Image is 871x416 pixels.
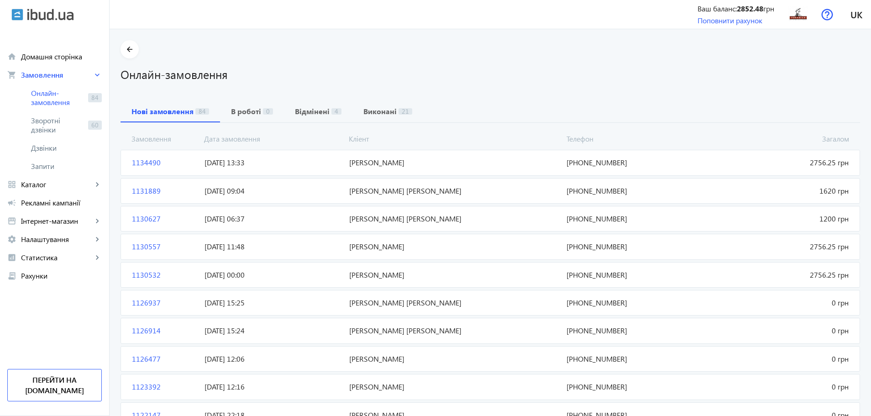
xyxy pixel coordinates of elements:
[708,382,852,392] span: 0 грн
[346,354,563,364] span: [PERSON_NAME]
[698,16,762,25] a: Поповнити рахунок
[563,242,708,252] span: [PHONE_NUMBER]
[563,298,708,308] span: [PHONE_NUMBER]
[346,158,563,168] span: [PERSON_NAME]
[201,326,346,336] span: [DATE] 15:24
[7,253,16,262] mat-icon: analytics
[128,354,201,364] span: 1126477
[7,271,16,280] mat-icon: receipt_long
[201,186,346,196] span: [DATE] 09:04
[263,108,273,115] span: 0
[128,326,201,336] span: 1126914
[295,108,330,115] b: Відмінені
[31,89,84,107] span: Онлайн-замовлення
[788,4,808,25] img: 2004760cc8b15bef413008809921920-e119387fb2.jpg
[563,214,708,224] span: [PHONE_NUMBER]
[345,134,562,144] span: Кліент
[124,44,136,55] mat-icon: arrow_back
[346,270,563,280] span: [PERSON_NAME]
[708,134,853,144] span: Загалом
[708,158,852,168] span: 2756.25 грн
[708,270,852,280] span: 2756.25 грн
[21,271,102,280] span: Рахунки
[201,298,346,308] span: [DATE] 15:25
[363,108,397,115] b: Виконані
[346,214,563,224] span: [PERSON_NAME] [PERSON_NAME]
[346,326,563,336] span: [PERSON_NAME] [PERSON_NAME]
[563,270,708,280] span: [PHONE_NUMBER]
[708,186,852,196] span: 1620 грн
[563,158,708,168] span: [PHONE_NUMBER]
[31,116,84,134] span: Зворотні дзвінки
[27,9,73,21] img: ibud_text.svg
[708,354,852,364] span: 0 грн
[128,270,201,280] span: 1130532
[698,4,774,14] div: Ваш баланс: грн
[708,214,852,224] span: 1200 грн
[93,70,102,79] mat-icon: keyboard_arrow_right
[128,382,201,392] span: 1123392
[93,253,102,262] mat-icon: keyboard_arrow_right
[201,354,346,364] span: [DATE] 12:06
[128,158,201,168] span: 1134490
[128,214,201,224] span: 1130627
[7,180,16,189] mat-icon: grid_view
[346,242,563,252] span: [PERSON_NAME]
[128,298,201,308] span: 1126937
[737,4,763,13] b: 2852.48
[21,180,93,189] span: Каталог
[7,70,16,79] mat-icon: shopping_cart
[708,298,852,308] span: 0 грн
[200,134,346,144] span: Дата замовлення
[563,186,708,196] span: [PHONE_NUMBER]
[88,121,102,130] span: 60
[708,242,852,252] span: 2756.25 грн
[21,70,93,79] span: Замовлення
[7,198,16,207] mat-icon: campaign
[201,158,346,168] span: [DATE] 13:33
[399,108,412,115] span: 21
[563,326,708,336] span: [PHONE_NUMBER]
[346,186,563,196] span: [PERSON_NAME] [PERSON_NAME]
[563,382,708,392] span: [PHONE_NUMBER]
[346,298,563,308] span: [PERSON_NAME] [PERSON_NAME]
[21,52,102,61] span: Домашня сторінка
[21,216,93,226] span: Інтернет-магазин
[131,108,194,115] b: Нові замовлення
[7,369,102,401] a: Перейти на [DOMAIN_NAME]
[21,198,102,207] span: Рекламні кампанії
[31,162,102,171] span: Запити
[231,108,261,115] b: В роботі
[563,134,708,144] span: Телефон
[21,235,93,244] span: Налаштування
[128,186,201,196] span: 1131889
[346,382,563,392] span: [PERSON_NAME]
[128,242,201,252] span: 1130557
[850,9,862,20] span: uk
[7,52,16,61] mat-icon: home
[88,93,102,102] span: 84
[11,9,23,21] img: ibud.svg
[93,235,102,244] mat-icon: keyboard_arrow_right
[563,354,708,364] span: [PHONE_NUMBER]
[7,216,16,226] mat-icon: storefront
[195,108,209,115] span: 84
[201,242,346,252] span: [DATE] 11:48
[121,66,860,82] h1: Онлайн-замовлення
[331,108,341,115] span: 4
[708,326,852,336] span: 0 грн
[7,235,16,244] mat-icon: settings
[201,270,346,280] span: [DATE] 00:00
[201,382,346,392] span: [DATE] 12:16
[93,180,102,189] mat-icon: keyboard_arrow_right
[93,216,102,226] mat-icon: keyboard_arrow_right
[128,134,200,144] span: Замовлення
[21,253,93,262] span: Статистика
[31,143,102,153] span: Дзвінки
[821,9,833,21] img: help.svg
[201,214,346,224] span: [DATE] 06:37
